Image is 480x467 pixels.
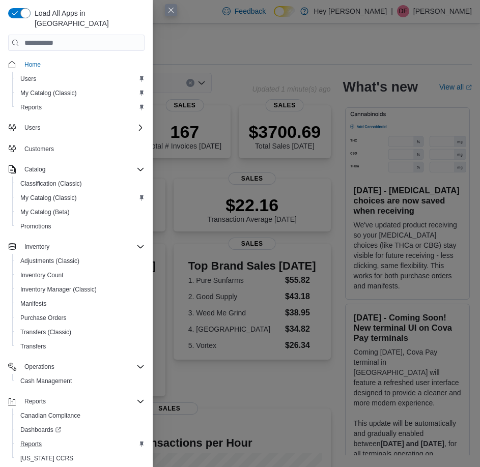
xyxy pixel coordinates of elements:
[16,101,46,113] a: Reports
[20,426,61,434] span: Dashboards
[16,298,145,310] span: Manifests
[4,360,149,374] button: Operations
[16,452,145,464] span: Washington CCRS
[16,269,68,281] a: Inventory Count
[31,8,145,28] span: Load All Apps in [GEOGRAPHIC_DATA]
[20,412,80,420] span: Canadian Compliance
[16,375,76,387] a: Cash Management
[20,361,59,373] button: Operations
[20,328,71,336] span: Transfers (Classic)
[12,86,149,100] button: My Catalog (Classic)
[16,326,75,338] a: Transfers (Classic)
[16,192,81,204] a: My Catalog (Classic)
[16,220,145,232] span: Promotions
[16,206,145,218] span: My Catalog (Beta)
[16,438,46,450] a: Reports
[16,312,71,324] a: Purchase Orders
[16,269,145,281] span: Inventory Count
[16,283,101,296] a: Inventory Manager (Classic)
[16,410,145,422] span: Canadian Compliance
[4,394,149,408] button: Reports
[24,397,46,405] span: Reports
[20,163,49,176] button: Catalog
[20,300,46,308] span: Manifests
[12,177,149,191] button: Classification (Classic)
[20,342,46,351] span: Transfers
[12,282,149,297] button: Inventory Manager (Classic)
[20,163,145,176] span: Catalog
[16,438,145,450] span: Reports
[20,285,97,294] span: Inventory Manager (Classic)
[16,101,145,113] span: Reports
[20,122,145,134] span: Users
[12,325,149,339] button: Transfers (Classic)
[16,178,86,190] a: Classification (Classic)
[4,141,149,156] button: Customers
[20,89,77,97] span: My Catalog (Classic)
[20,208,70,216] span: My Catalog (Beta)
[16,312,145,324] span: Purchase Orders
[24,145,54,153] span: Customers
[20,271,64,279] span: Inventory Count
[16,73,145,85] span: Users
[20,58,145,71] span: Home
[12,437,149,451] button: Reports
[20,143,58,155] a: Customers
[20,377,72,385] span: Cash Management
[20,222,51,230] span: Promotions
[4,121,149,135] button: Users
[20,122,44,134] button: Users
[16,283,145,296] span: Inventory Manager (Classic)
[16,220,55,232] a: Promotions
[16,424,65,436] a: Dashboards
[16,192,145,204] span: My Catalog (Classic)
[12,268,149,282] button: Inventory Count
[16,375,145,387] span: Cash Management
[20,395,50,407] button: Reports
[16,255,145,267] span: Adjustments (Classic)
[12,311,149,325] button: Purchase Orders
[20,454,73,462] span: [US_STATE] CCRS
[12,297,149,311] button: Manifests
[20,180,82,188] span: Classification (Classic)
[16,178,145,190] span: Classification (Classic)
[16,87,145,99] span: My Catalog (Classic)
[16,340,145,353] span: Transfers
[16,255,83,267] a: Adjustments (Classic)
[16,73,40,85] a: Users
[20,194,77,202] span: My Catalog (Classic)
[24,165,45,173] span: Catalog
[16,298,50,310] a: Manifests
[16,326,145,338] span: Transfers (Classic)
[12,254,149,268] button: Adjustments (Classic)
[12,100,149,114] button: Reports
[20,75,36,83] span: Users
[16,410,84,422] a: Canadian Compliance
[165,4,177,16] button: Close this dialog
[24,61,41,69] span: Home
[12,191,149,205] button: My Catalog (Classic)
[20,59,45,71] a: Home
[12,408,149,423] button: Canadian Compliance
[24,363,54,371] span: Operations
[20,440,42,448] span: Reports
[20,257,79,265] span: Adjustments (Classic)
[12,451,149,465] button: [US_STATE] CCRS
[20,361,145,373] span: Operations
[24,243,49,251] span: Inventory
[24,124,40,132] span: Users
[12,374,149,388] button: Cash Management
[20,395,145,407] span: Reports
[12,205,149,219] button: My Catalog (Beta)
[4,240,149,254] button: Inventory
[4,57,149,72] button: Home
[16,340,50,353] a: Transfers
[4,162,149,177] button: Catalog
[12,423,149,437] a: Dashboards
[16,206,74,218] a: My Catalog (Beta)
[16,424,145,436] span: Dashboards
[12,219,149,233] button: Promotions
[16,87,81,99] a: My Catalog (Classic)
[20,241,145,253] span: Inventory
[20,103,42,111] span: Reports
